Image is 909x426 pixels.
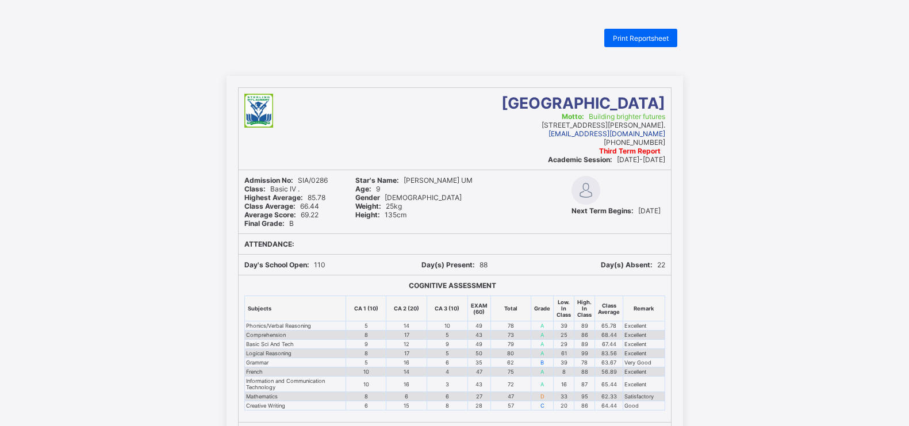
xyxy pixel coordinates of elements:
th: CA 1 (10) [346,296,386,321]
td: Information and Communication Technology [244,377,346,392]
td: 43 [467,331,490,340]
td: 49 [467,321,490,331]
b: Class: [244,185,266,193]
td: 8 [346,331,386,340]
td: Excellent [623,367,665,377]
th: Class Average [595,296,623,321]
td: 16 [554,377,574,392]
td: 10 [346,377,386,392]
td: 65.44 [595,377,623,392]
span: 69.22 [244,210,319,219]
td: A [531,367,554,377]
td: 62.33 [595,392,623,401]
td: 88 [574,367,595,377]
td: Very Good [623,358,665,367]
td: 6 [427,358,468,367]
td: 35 [467,358,490,367]
td: A [531,340,554,349]
td: 78 [490,321,531,331]
td: 4 [427,367,468,377]
b: Weight: [355,202,381,210]
td: B [531,358,554,367]
td: 8 [346,349,386,358]
td: 6 [427,392,468,401]
td: 8 [427,401,468,410]
b: Day(s) Absent: [601,260,653,269]
td: 64.44 [595,401,623,410]
td: Excellent [623,377,665,392]
td: 8 [346,392,386,401]
td: Mathematics [244,392,346,401]
td: 47 [490,392,531,401]
td: 80 [490,349,531,358]
td: 14 [386,321,427,331]
b: Day(s) Present: [421,260,475,269]
td: A [531,331,554,340]
b: Average Score: [244,210,296,219]
td: 10 [427,321,468,331]
td: 9 [346,340,386,349]
th: CA 3 (10) [427,296,468,321]
b: Academic Session: [548,155,612,164]
td: 17 [386,349,427,358]
td: 12 [386,340,427,349]
b: Third Term Report [599,147,661,155]
td: 5 [346,358,386,367]
td: 39 [554,358,574,367]
td: Phonics/Verbal Reasoning [244,321,346,331]
span: 25kg [355,202,402,210]
span: [DATE]-[DATE] [548,155,665,164]
span: Building brighter futures [562,112,665,121]
td: 39 [554,321,574,331]
td: A [531,349,554,358]
th: CA 2 (20) [386,296,427,321]
td: Basic Sci And Tech [244,340,346,349]
span: 110 [244,260,325,269]
b: Final Grade: [244,219,285,228]
td: 63.67 [595,358,623,367]
th: High. In Class [574,296,595,321]
td: 5 [346,321,386,331]
td: 86 [574,401,595,410]
td: 17 [386,331,427,340]
td: 75 [490,367,531,377]
td: D [531,392,554,401]
th: EXAM (60) [467,296,490,321]
td: 62 [490,358,531,367]
td: Satisfactory [623,392,665,401]
td: Creative Writing [244,401,346,410]
td: 8 [554,367,574,377]
td: 28 [467,401,490,410]
td: Excellent [623,331,665,340]
td: 95 [574,392,595,401]
span: 85.78 [244,193,325,202]
td: Good [623,401,665,410]
th: Grade [531,296,554,321]
td: 56.89 [595,367,623,377]
td: 29 [554,340,574,349]
td: 14 [386,367,427,377]
b: COGNITIVE ASSESSMENT [409,281,496,290]
td: 20 [554,401,574,410]
b: Gender [355,193,380,202]
td: 50 [467,349,490,358]
td: Excellent [623,340,665,349]
td: 6 [386,392,427,401]
td: 65.78 [595,321,623,331]
td: 27 [467,392,490,401]
td: 83.56 [595,349,623,358]
span: 22 [601,260,665,269]
td: 72 [490,377,531,392]
b: Age: [355,185,371,193]
td: 49 [467,340,490,349]
td: 79 [490,340,531,349]
td: 5 [427,349,468,358]
td: Grammar [244,358,346,367]
td: 61 [554,349,574,358]
td: 3 [427,377,468,392]
td: 16 [386,377,427,392]
td: Excellent [623,349,665,358]
td: 5 [427,331,468,340]
span: 88 [421,260,488,269]
td: C [531,401,554,410]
